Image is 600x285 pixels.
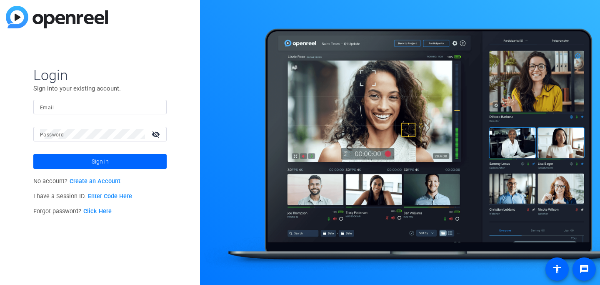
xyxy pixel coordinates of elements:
span: Sign in [92,151,109,172]
p: Sign into your existing account. [33,84,167,93]
a: Click Here [83,208,112,215]
a: Enter Code Here [88,193,132,200]
mat-label: Email [40,105,54,111]
mat-icon: message [579,264,589,274]
mat-label: Password [40,132,64,138]
mat-icon: accessibility [552,264,562,274]
button: Sign in [33,154,167,169]
input: Enter Email Address [40,102,160,112]
mat-icon: visibility_off [147,128,167,140]
span: Forgot password? [33,208,112,215]
span: Login [33,66,167,84]
span: I have a Session ID. [33,193,132,200]
img: blue-gradient.svg [6,6,108,28]
a: Create an Account [70,178,120,185]
span: No account? [33,178,120,185]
